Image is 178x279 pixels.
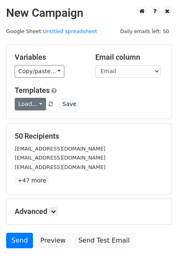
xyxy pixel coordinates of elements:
[15,146,105,152] small: [EMAIL_ADDRESS][DOMAIN_NAME]
[137,240,178,279] iframe: Chat Widget
[15,155,105,161] small: [EMAIL_ADDRESS][DOMAIN_NAME]
[15,207,163,216] h5: Advanced
[15,86,50,94] a: Templates
[43,28,97,34] a: Untitled spreadsheet
[6,6,172,20] h2: New Campaign
[35,233,71,248] a: Preview
[117,28,172,34] a: Daily emails left: 50
[15,98,46,110] a: Load...
[73,233,135,248] a: Send Test Email
[6,233,33,248] a: Send
[59,98,80,110] button: Save
[15,65,64,78] a: Copy/paste...
[15,53,83,62] h5: Variables
[15,132,163,141] h5: 50 Recipients
[6,28,97,34] small: Google Sheet:
[15,175,49,186] a: +47 more
[117,27,172,36] span: Daily emails left: 50
[15,164,105,170] small: [EMAIL_ADDRESS][DOMAIN_NAME]
[95,53,164,62] h5: Email column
